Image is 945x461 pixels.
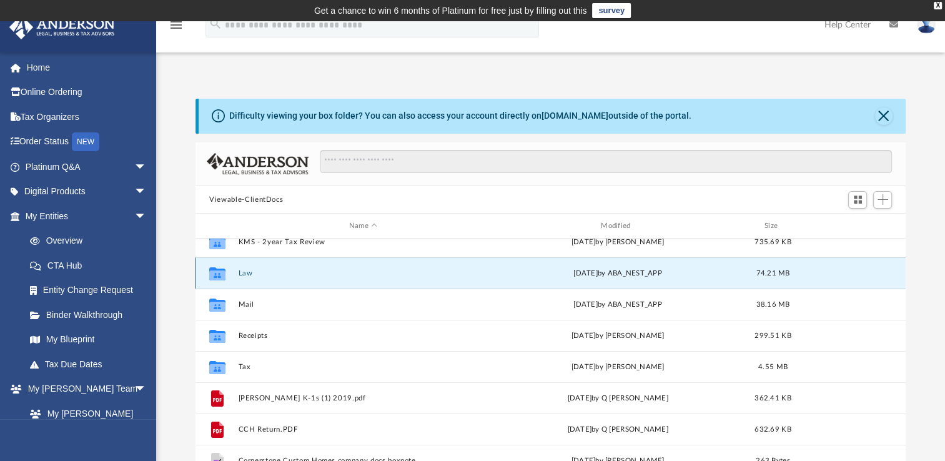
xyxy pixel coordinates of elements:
button: Close [875,107,893,125]
a: My [PERSON_NAME] Teamarrow_drop_down [9,377,159,402]
a: Tax Due Dates [17,352,166,377]
a: survey [592,3,631,18]
div: Difficulty viewing your box folder? You can also access your account directly on outside of the p... [229,109,691,122]
a: [DOMAIN_NAME] [542,111,608,121]
div: NEW [72,132,99,151]
a: Binder Walkthrough [17,302,166,327]
span: arrow_drop_down [134,154,159,180]
input: Search files and folders [320,150,892,174]
a: Digital Productsarrow_drop_down [9,179,166,204]
span: arrow_drop_down [134,204,159,229]
button: Viewable-ClientDocs [209,194,283,206]
a: Overview [17,229,166,254]
a: menu [169,24,184,32]
a: Order StatusNEW [9,129,166,155]
span: arrow_drop_down [134,179,159,205]
button: Law [239,269,488,277]
a: My Entitiesarrow_drop_down [9,204,166,229]
a: CTA Hub [17,253,166,278]
img: User Pic [917,16,936,34]
button: Tax [239,363,488,371]
button: Add [873,191,892,209]
span: 38.16 MB [756,301,790,308]
a: My [PERSON_NAME] Team [17,401,153,441]
button: Receipts [239,332,488,340]
i: search [209,17,222,31]
div: Get a chance to win 6 months of Platinum for free just by filling out this [314,3,587,18]
span: 4.55 MB [758,364,788,370]
span: 74.21 MB [756,270,790,277]
button: [PERSON_NAME] K-1s (1) 2019.pdf [239,394,488,402]
span: 299.51 KB [755,332,791,339]
a: Platinum Q&Aarrow_drop_down [9,154,166,179]
div: [DATE] by ABA_NEST_APP [493,299,743,310]
div: Modified [493,221,743,232]
div: id [201,221,232,232]
a: Home [9,55,166,80]
a: My Blueprint [17,327,159,352]
i: menu [169,17,184,32]
div: Size [748,221,798,232]
div: [DATE] by [PERSON_NAME] [493,330,743,342]
div: [DATE] by ABA_NEST_APP [493,268,743,279]
div: Name [238,221,488,232]
div: [DATE] by Q [PERSON_NAME] [493,393,743,404]
button: KMS - 2year Tax Review [239,238,488,246]
img: Anderson Advisors Platinum Portal [6,15,119,39]
div: [DATE] by [PERSON_NAME] [493,362,743,373]
a: Online Ordering [9,80,166,105]
div: id [803,221,891,232]
div: [DATE] by [PERSON_NAME] [493,237,743,248]
button: CCH Return.PDF [239,425,488,434]
button: Mail [239,300,488,309]
span: 735.69 KB [755,239,791,245]
div: [DATE] by Q [PERSON_NAME] [493,424,743,435]
span: arrow_drop_down [134,377,159,402]
span: 632.69 KB [755,426,791,433]
span: 362.41 KB [755,395,791,402]
div: close [934,2,942,9]
a: Entity Change Request [17,278,166,303]
button: Switch to Grid View [848,191,867,209]
a: Tax Organizers [9,104,166,129]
